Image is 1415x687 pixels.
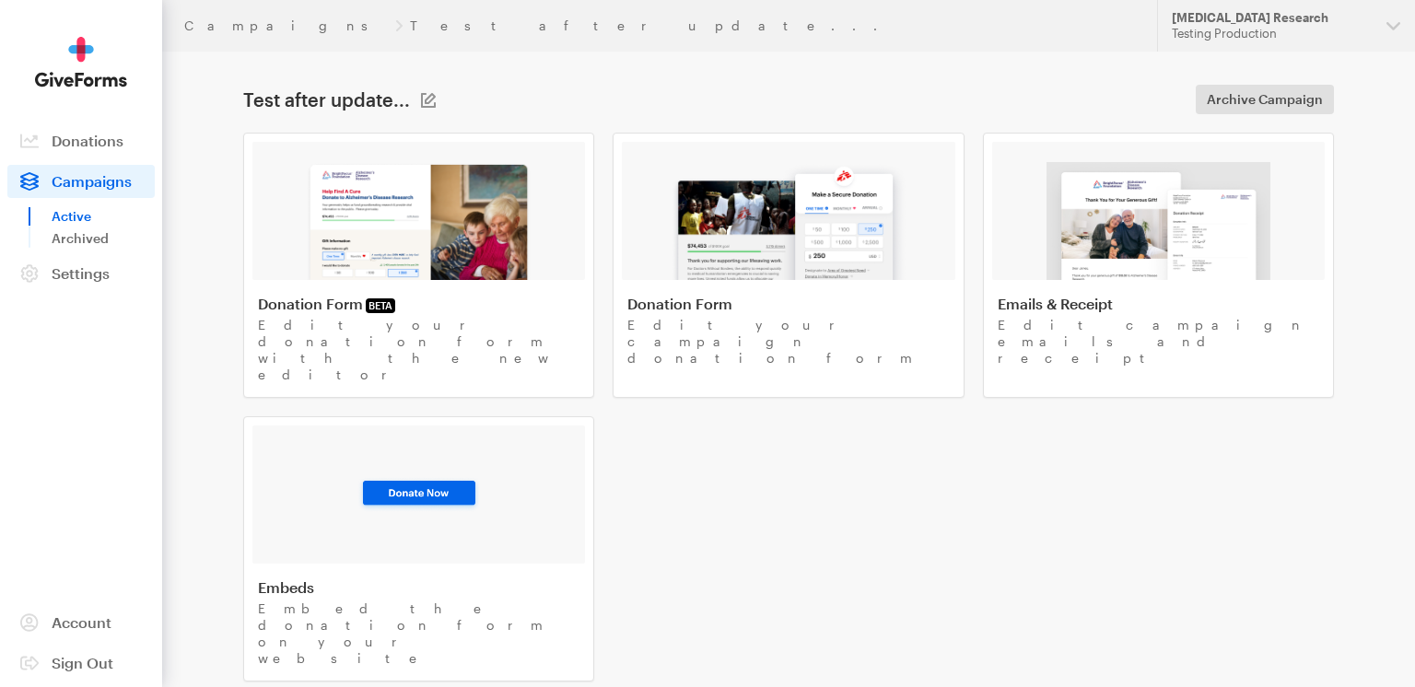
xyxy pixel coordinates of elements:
[1172,26,1372,41] div: Testing Production
[243,133,594,398] a: Donation FormBETA Edit your donation form with the new editor
[1172,10,1372,26] div: [MEDICAL_DATA] Research
[258,295,579,313] h4: Donation Form
[258,600,579,667] p: Embed the donation form on your website
[627,295,949,313] h4: Donation Form
[998,317,1319,367] p: Edit campaign emails and receipt
[306,162,532,280] img: image-1-83ed7ead45621bf174d8040c5c72c9f8980a381436cbc16a82a0f79bcd7e5139.png
[983,133,1334,398] a: Emails & Receipt Edit campaign emails and receipt
[410,18,895,33] a: Test after update...
[35,37,127,87] img: GiveForms
[243,416,594,681] a: Embeds Embed the donation form on your website
[998,295,1319,313] h4: Emails & Receipt
[1207,88,1323,111] span: Archive Campaign
[258,317,579,383] p: Edit your donation form with the new editor
[627,317,949,367] p: Edit your campaign donation form
[52,613,111,631] span: Account
[7,606,155,639] a: Account
[52,654,113,671] span: Sign Out
[52,227,155,250] a: Archived
[258,578,579,597] h4: Embeds
[52,205,155,227] a: Active
[7,124,155,157] a: Donations
[1047,162,1269,280] img: image-3-0695904bd8fc2540e7c0ed4f0f3f42b2ae7fdd5008376bfc2271839042c80776.png
[52,172,132,190] span: Campaigns
[184,18,388,33] a: Campaigns
[7,257,155,290] a: Settings
[52,264,110,282] span: Settings
[613,133,964,398] a: Donation Form Edit your campaign donation form
[7,646,155,680] a: Sign Out
[671,162,906,280] img: image-2-e181a1b57a52e92067c15dabc571ad95275de6101288912623f50734140ed40c.png
[7,165,155,198] a: Campaigns
[1196,85,1334,114] a: Archive Campaign
[243,88,410,111] h1: Test after update...
[52,132,123,149] span: Donations
[366,298,395,313] span: BETA
[357,476,482,513] img: image-3-93ee28eb8bf338fe015091468080e1db9f51356d23dce784fdc61914b1599f14.png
